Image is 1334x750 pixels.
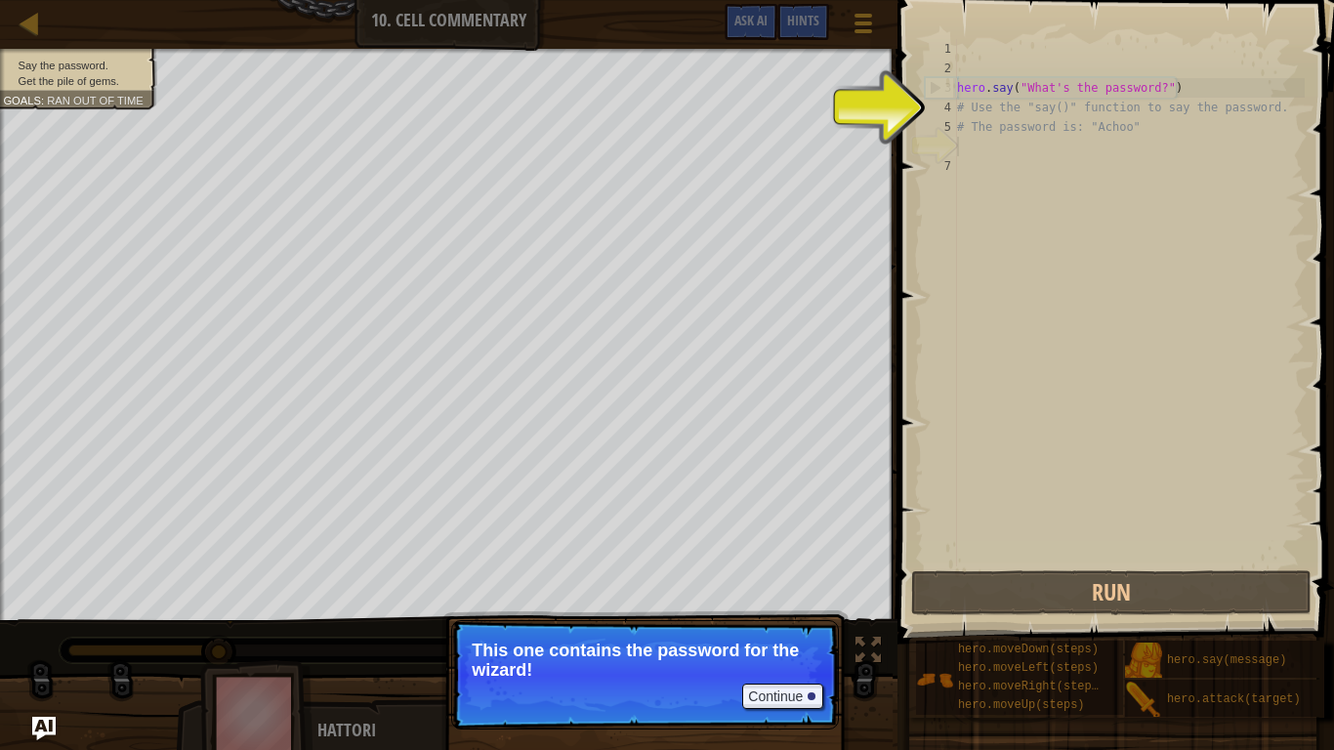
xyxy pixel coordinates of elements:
div: 7 [925,156,957,176]
span: Say the password. [19,59,108,71]
img: portrait.png [1125,682,1162,719]
span: Ran out of time [47,94,144,106]
button: Ask AI [32,717,56,740]
div: 3 [926,78,957,98]
span: : [41,94,47,106]
button: Ask AI [725,4,777,40]
span: hero.say(message) [1167,653,1286,667]
img: portrait.png [1125,643,1162,680]
div: 2 [925,59,957,78]
img: portrait.png [916,661,953,698]
div: 4 [925,98,957,117]
span: hero.moveRight(steps) [958,680,1105,693]
div: 5 [925,117,957,137]
span: Ask AI [734,11,768,29]
span: hero.moveLeft(steps) [958,661,1099,675]
button: Show game menu [839,4,888,50]
span: hero.moveUp(steps) [958,698,1085,712]
button: Continue [742,684,823,709]
span: hero.attack(target) [1167,692,1301,706]
span: Get the pile of gems. [19,74,119,87]
p: This one contains the password for the wizard! [472,641,818,680]
span: Goals [3,94,41,106]
div: 6 [925,137,957,156]
span: Hints [787,11,819,29]
li: Get the pile of gems. [3,73,146,89]
li: Say the password. [3,58,146,73]
div: 1 [925,39,957,59]
span: hero.moveDown(steps) [958,643,1099,656]
button: Run [911,570,1312,615]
